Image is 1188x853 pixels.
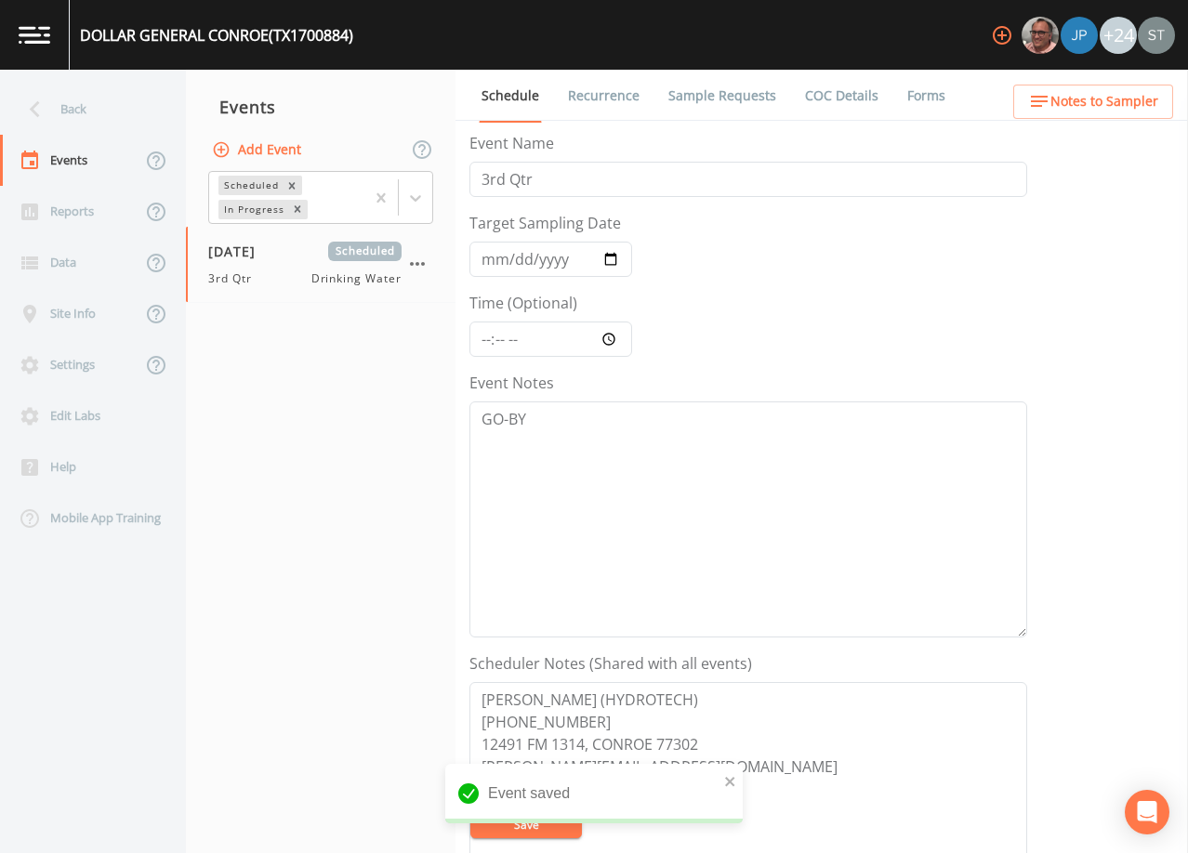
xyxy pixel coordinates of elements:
div: Remove Scheduled [282,176,302,195]
label: Time (Optional) [469,292,577,314]
button: close [724,769,737,792]
label: Event Name [469,132,554,154]
span: Notes to Sampler [1050,90,1158,113]
label: Event Notes [469,372,554,394]
div: Event saved [445,764,743,823]
div: DOLLAR GENERAL CONROE (TX1700884) [80,24,353,46]
span: Drinking Water [311,270,402,287]
div: In Progress [218,200,287,219]
div: Mike Franklin [1021,17,1060,54]
label: Target Sampling Date [469,212,621,234]
div: Events [186,84,455,130]
img: logo [19,26,50,44]
img: 41241ef155101aa6d92a04480b0d0000 [1061,17,1098,54]
div: Remove In Progress [287,200,308,219]
button: Notes to Sampler [1013,85,1173,119]
a: Recurrence [565,70,642,122]
textarea: GO-BY [469,401,1027,637]
label: Scheduler Notes (Shared with all events) [469,652,752,675]
a: Schedule [479,70,542,123]
div: Open Intercom Messenger [1125,790,1169,834]
span: [DATE] [208,242,269,261]
a: Sample Requests [666,70,779,122]
a: Forms [904,70,948,122]
div: Scheduled [218,176,282,195]
span: Scheduled [328,242,402,261]
div: +24 [1100,17,1137,54]
a: COC Details [802,70,881,122]
img: e2d790fa78825a4bb76dcb6ab311d44c [1022,17,1059,54]
span: 3rd Qtr [208,270,263,287]
a: [DATE]Scheduled3rd QtrDrinking Water [186,227,455,303]
div: Joshua gere Paul [1060,17,1099,54]
button: Add Event [208,133,309,167]
img: cb9926319991c592eb2b4c75d39c237f [1138,17,1175,54]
